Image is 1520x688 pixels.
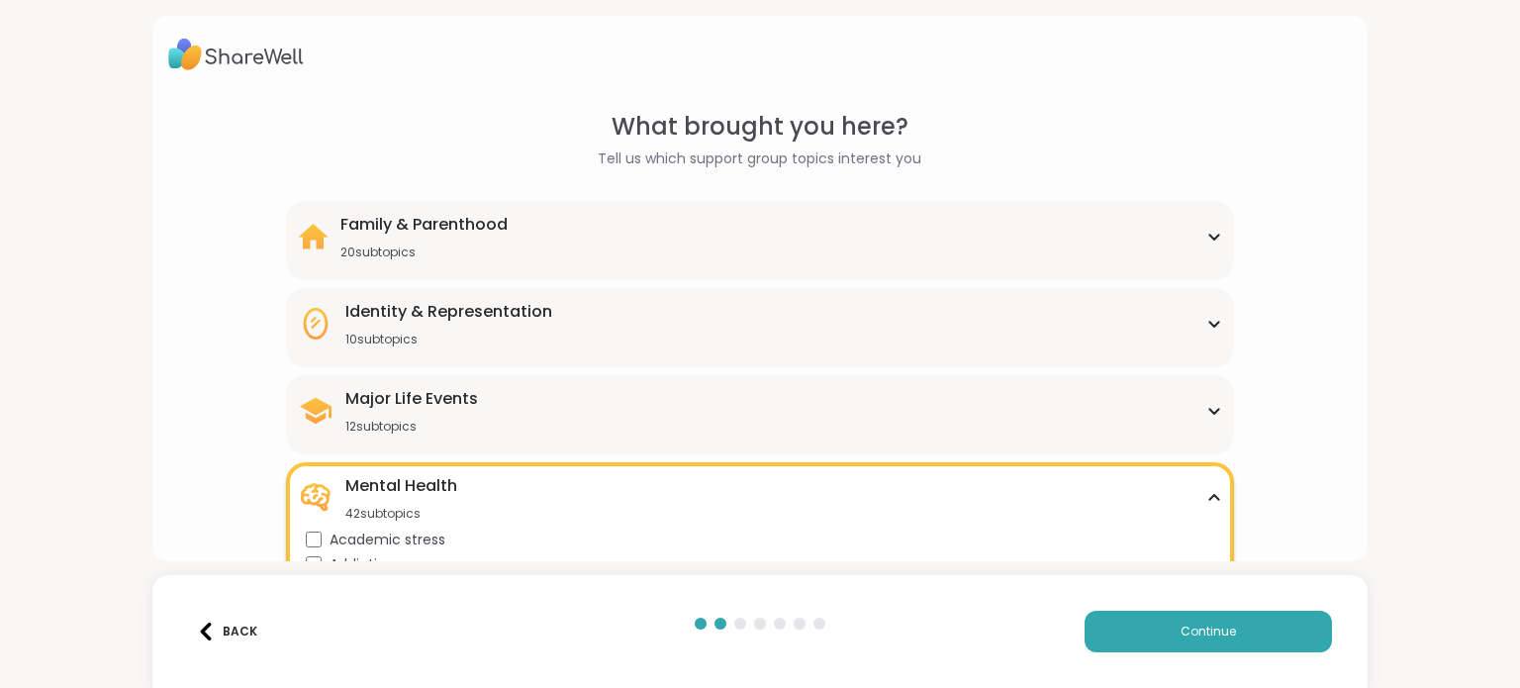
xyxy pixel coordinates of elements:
[340,213,508,237] div: Family & Parenthood
[612,109,908,145] span: What brought you here?
[345,300,552,324] div: Identity & Representation
[345,332,552,347] div: 10 subtopics
[1085,611,1332,652] button: Continue
[330,554,395,575] span: Addiction
[330,530,445,550] span: Academic stress
[598,148,921,169] span: Tell us which support group topics interest you
[197,623,257,640] div: Back
[340,245,508,260] div: 20 subtopics
[1181,623,1236,640] span: Continue
[345,506,457,522] div: 42 subtopics
[188,611,267,652] button: Back
[345,387,478,411] div: Major Life Events
[345,419,478,435] div: 12 subtopics
[345,474,457,498] div: Mental Health
[168,32,304,77] img: ShareWell Logo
